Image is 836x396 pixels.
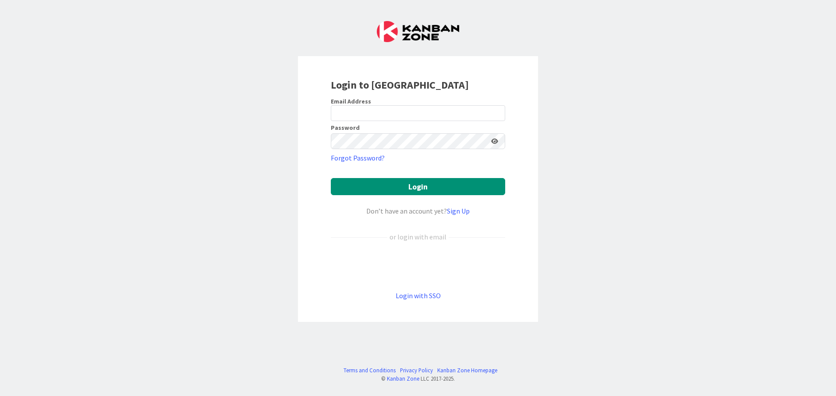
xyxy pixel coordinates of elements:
label: Email Address [331,97,371,105]
a: Kanban Zone [387,375,419,382]
a: Login with SSO [396,291,441,300]
a: Sign Up [447,207,470,215]
div: © LLC 2017- 2025 . [339,375,497,383]
a: Forgot Password? [331,153,385,163]
div: Don’t have an account yet? [331,206,505,216]
iframe: Sign in with Google Button [326,257,510,276]
img: Kanban Zone [377,21,459,42]
label: Password [331,125,360,131]
button: Login [331,178,505,195]
a: Kanban Zone Homepage [437,366,497,375]
div: or login with email [387,232,449,242]
a: Privacy Policy [400,366,433,375]
a: Terms and Conditions [344,366,396,375]
b: Login to [GEOGRAPHIC_DATA] [331,78,469,92]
